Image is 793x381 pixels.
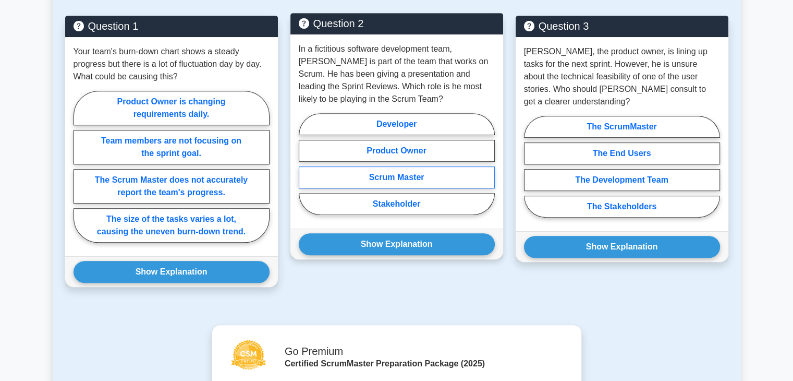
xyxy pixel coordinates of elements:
[524,20,720,32] h5: Question 3
[74,130,270,164] label: Team members are not focusing on the sprint goal.
[299,43,495,105] p: In a fictitious software development team, [PERSON_NAME] is part of the team that works on Scrum....
[74,20,270,32] h5: Question 1
[524,236,720,258] button: Show Explanation
[74,45,270,83] p: Your team's burn-down chart shows a steady progress but there is a lot of fluctuation day by day....
[524,45,720,108] p: [PERSON_NAME], the product owner, is lining up tasks for the next sprint. However, he is unsure a...
[74,261,270,283] button: Show Explanation
[299,166,495,188] label: Scrum Master
[524,169,720,191] label: The Development Team
[74,169,270,204] label: The Scrum Master does not accurately report the team's progress.
[299,233,495,255] button: Show Explanation
[299,140,495,162] label: Product Owner
[299,113,495,135] label: Developer
[74,208,270,243] label: The size of the tasks varies a lot, causing the uneven burn-down trend.
[299,193,495,215] label: Stakeholder
[74,91,270,125] label: Product Owner is changing requirements daily.
[524,116,720,138] label: The ScrumMaster
[524,196,720,218] label: The Stakeholders
[299,17,495,30] h5: Question 2
[524,142,720,164] label: The End Users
